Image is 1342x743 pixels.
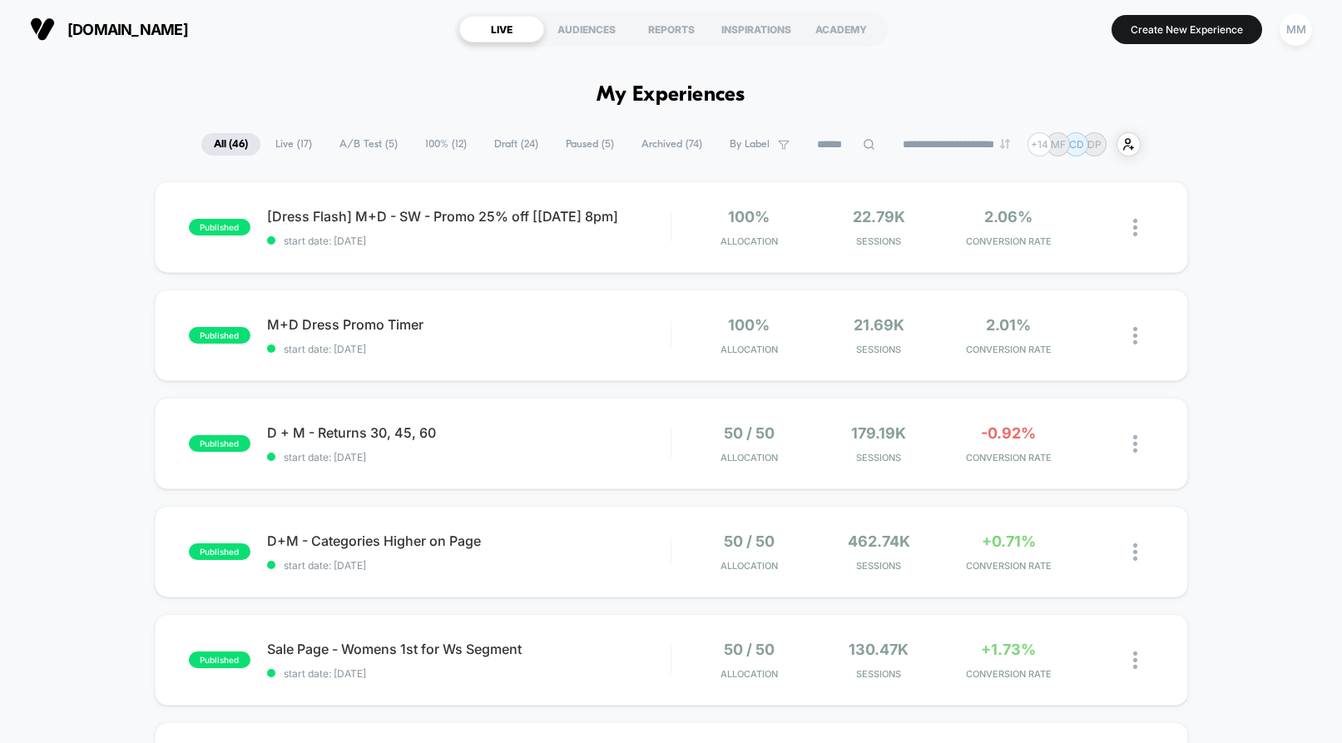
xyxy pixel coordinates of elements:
[30,17,55,42] img: Visually logo
[818,668,939,680] span: Sessions
[1000,139,1010,149] img: end
[267,667,671,680] span: start date: [DATE]
[721,344,778,355] span: Allocation
[482,133,551,156] span: Draft ( 24 )
[724,424,775,442] span: 50 / 50
[201,133,260,156] span: All ( 46 )
[1028,132,1052,156] div: + 14
[799,16,884,42] div: ACADEMY
[728,316,770,334] span: 100%
[1133,327,1137,344] img: close
[984,208,1032,225] span: 2.06%
[267,208,671,225] span: [Dress Flash] M+D - SW - Promo 25% off [[DATE] 8pm]
[1133,435,1137,453] img: close
[853,208,905,225] span: 22.79k
[267,235,671,247] span: start date: [DATE]
[544,16,629,42] div: AUDIENCES
[851,424,906,442] span: 179.19k
[818,560,939,572] span: Sessions
[25,16,193,42] button: [DOMAIN_NAME]
[1133,219,1137,236] img: close
[714,16,799,42] div: INSPIRATIONS
[730,138,770,151] span: By Label
[818,452,939,463] span: Sessions
[818,344,939,355] span: Sessions
[597,83,745,107] h1: My Experiences
[849,641,909,658] span: 130.47k
[189,435,250,452] span: published
[948,668,1069,680] span: CONVERSION RATE
[267,532,671,549] span: D+M - Categories Higher on Page
[721,668,778,680] span: Allocation
[267,451,671,463] span: start date: [DATE]
[1087,138,1102,151] p: DP
[981,641,1036,658] span: +1.73%
[189,543,250,560] span: published
[327,133,410,156] span: A/B Test ( 5 )
[267,559,671,572] span: start date: [DATE]
[948,452,1069,463] span: CONVERSION RATE
[1051,138,1066,151] p: MF
[1133,543,1137,561] img: close
[818,235,939,247] span: Sessions
[1280,13,1312,46] div: MM
[728,208,770,225] span: 100%
[981,424,1036,442] span: -0.92%
[1069,138,1084,151] p: CD
[553,133,626,156] span: Paused ( 5 )
[724,641,775,658] span: 50 / 50
[267,641,671,657] span: Sale Page - Womens 1st for Ws Segment
[724,532,775,550] span: 50 / 50
[1275,12,1317,47] button: MM
[459,16,544,42] div: LIVE
[982,532,1036,550] span: +0.71%
[629,16,714,42] div: REPORTS
[721,560,778,572] span: Allocation
[721,235,778,247] span: Allocation
[267,343,671,355] span: start date: [DATE]
[413,133,479,156] span: 100% ( 12 )
[267,316,671,333] span: M+D Dress Promo Timer
[189,327,250,344] span: published
[189,219,250,235] span: published
[948,344,1069,355] span: CONVERSION RATE
[848,532,910,550] span: 462.74k
[948,235,1069,247] span: CONVERSION RATE
[263,133,324,156] span: Live ( 17 )
[1112,15,1262,44] button: Create New Experience
[267,424,671,441] span: D + M - Returns 30, 45, 60
[986,316,1031,334] span: 2.01%
[67,21,188,38] span: [DOMAIN_NAME]
[1133,651,1137,669] img: close
[189,651,250,668] span: published
[721,452,778,463] span: Allocation
[854,316,904,334] span: 21.69k
[629,133,715,156] span: Archived ( 74 )
[948,560,1069,572] span: CONVERSION RATE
